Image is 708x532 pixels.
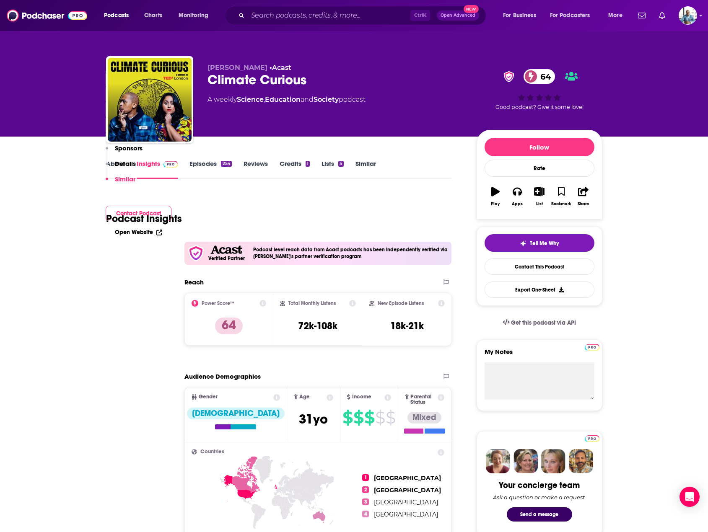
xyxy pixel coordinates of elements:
div: Rate [485,160,594,177]
span: Logged in as BoldlyGo [679,6,697,25]
div: 5 [338,161,343,167]
span: $ [342,411,353,424]
a: Education [265,96,301,103]
input: Search podcasts, credits, & more... [248,9,410,22]
span: $ [386,411,395,424]
div: Your concierge team [499,480,580,491]
img: verified Badge [501,71,517,82]
button: Open AdvancedNew [437,10,479,21]
span: [GEOGRAPHIC_DATA] [374,498,438,506]
h2: Reach [184,278,204,286]
span: $ [375,411,385,424]
a: Similar [355,160,376,179]
a: Show notifications dropdown [656,8,669,23]
div: Play [491,201,500,207]
span: For Podcasters [550,10,590,21]
div: 254 [221,161,231,167]
span: 4 [362,511,369,517]
button: Show profile menu [679,6,697,25]
div: Ask a question or make a request. [493,494,586,501]
img: verfied icon [188,245,204,261]
div: A weekly podcast [207,95,366,105]
h2: New Episode Listens [378,300,424,306]
span: 1 [362,474,369,481]
span: Get this podcast via API [511,319,576,326]
img: Climate Curious [108,58,192,142]
span: Parental Status [410,394,436,405]
span: 64 [532,69,555,84]
span: Podcasts [104,10,129,21]
span: 31 yo [299,411,328,427]
div: Open Intercom Messenger [679,487,700,507]
button: open menu [545,9,602,22]
h4: Podcast level reach data from Acast podcasts has been independently verified via [PERSON_NAME]'s ... [253,247,449,259]
p: 64 [215,318,243,334]
a: Open Website [115,229,162,236]
span: $ [364,411,374,424]
a: Contact This Podcast [485,258,594,275]
a: Show notifications dropdown [635,8,649,23]
div: [DEMOGRAPHIC_DATA] [187,408,285,419]
span: For Business [503,10,536,21]
span: Tell Me Why [530,240,559,247]
a: Science [237,96,264,103]
span: [GEOGRAPHIC_DATA] [374,486,441,494]
a: 64 [524,69,555,84]
button: open menu [173,9,219,22]
button: List [528,181,550,212]
img: Podchaser - Follow, Share and Rate Podcasts [7,8,87,23]
span: New [464,5,479,13]
label: My Notes [485,348,594,362]
button: Bookmark [550,181,572,212]
h2: Total Monthly Listens [288,300,336,306]
img: Podchaser Pro [585,435,599,442]
span: • [270,64,291,72]
div: Search podcasts, credits, & more... [233,6,494,25]
span: Ctrl K [410,10,430,21]
span: Income [352,394,371,400]
img: Podchaser Pro [585,344,599,351]
span: [GEOGRAPHIC_DATA] [374,474,441,482]
span: Age [299,394,310,400]
a: Charts [139,9,167,22]
img: Barbara Profile [513,449,538,473]
button: Follow [485,138,594,156]
button: Apps [506,181,528,212]
h2: Power Score™ [202,300,234,306]
p: Details [115,160,136,168]
button: Share [572,181,594,212]
div: Mixed [407,412,441,424]
img: Acast [210,245,242,254]
a: Pro website [585,343,599,351]
img: Jon Profile [569,449,593,473]
button: tell me why sparkleTell Me Why [485,234,594,252]
span: Countries [200,449,224,455]
h3: 18k-21k [390,320,424,332]
img: tell me why sparkle [520,240,526,247]
span: and [301,96,314,103]
h3: 72k-108k [298,320,337,332]
button: Play [485,181,506,212]
button: open menu [98,9,140,22]
a: Society [314,96,339,103]
span: [PERSON_NAME] [207,64,267,72]
img: Sydney Profile [486,449,510,473]
button: Send a message [507,507,572,522]
span: Gender [199,394,218,400]
span: 2 [362,486,369,493]
span: $ [353,411,363,424]
button: open menu [497,9,547,22]
div: Share [578,201,589,207]
span: Monitoring [179,10,208,21]
div: Apps [512,201,523,207]
span: Open Advanced [441,13,475,18]
a: Credits1 [280,160,310,179]
a: Episodes254 [189,160,231,179]
img: Jules Profile [541,449,565,473]
span: Charts [144,10,162,21]
span: More [608,10,622,21]
a: Reviews [244,160,268,179]
div: Bookmark [551,201,571,207]
p: Similar [115,175,135,183]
